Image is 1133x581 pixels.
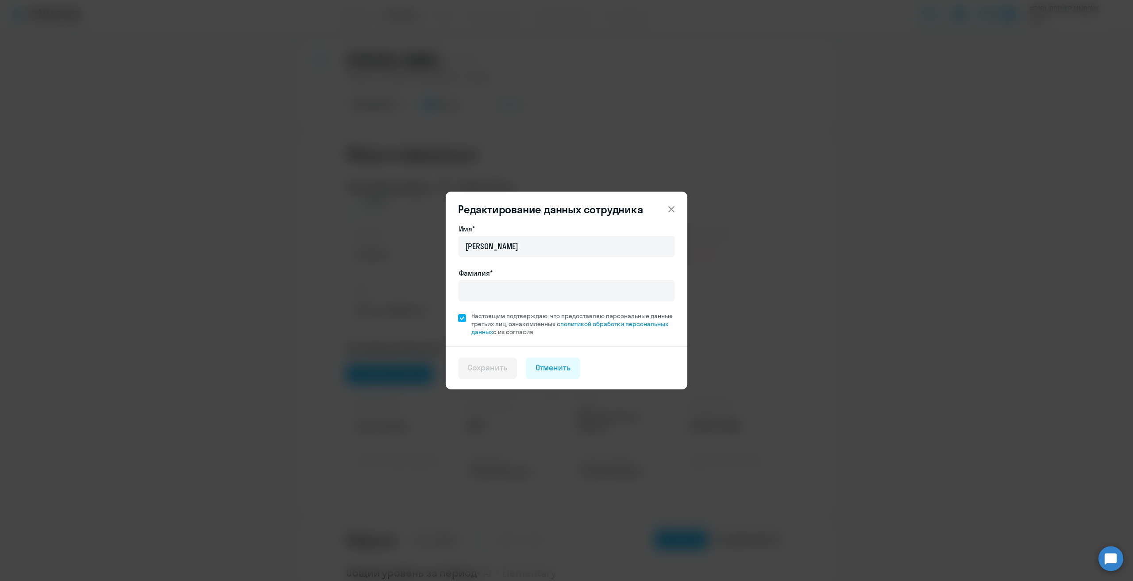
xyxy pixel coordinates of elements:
span: Настоящим подтверждаю, что предоставляю персональные данные третьих лиц, ознакомленных с с их сог... [471,312,675,336]
label: Фамилия* [459,268,493,278]
a: политикой обработки персональных данных [471,320,668,336]
button: Отменить [526,358,581,379]
header: Редактирование данных сотрудника [446,202,687,216]
button: Сохранить [458,358,517,379]
div: Отменить [536,362,571,373]
div: Сохранить [468,362,507,373]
